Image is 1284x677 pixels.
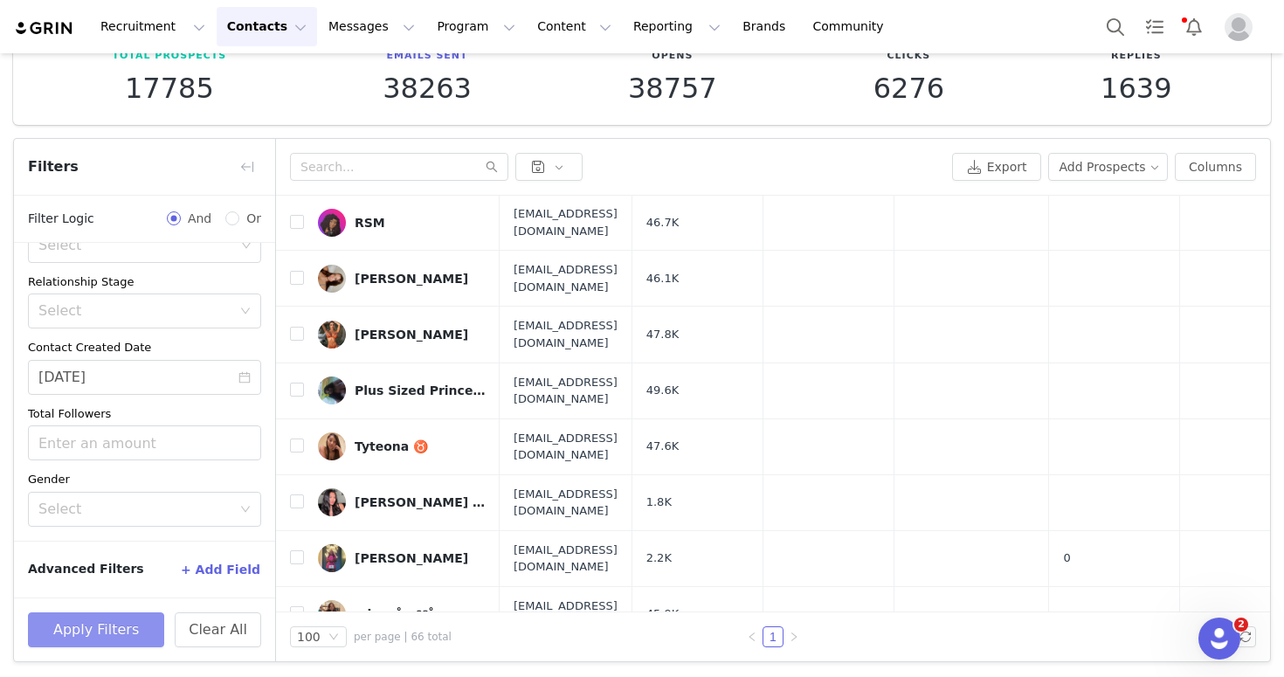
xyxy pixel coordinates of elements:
[318,488,486,516] a: [PERSON_NAME] | Lifestyle+Motherhood
[646,270,679,287] span: 46.1K
[318,544,486,572] a: [PERSON_NAME]
[1048,153,1169,181] button: Add Prospects
[628,49,717,64] p: Opens
[238,371,251,383] i: icon: calendar
[318,600,486,628] a: mia ⋆ ˚｡⋆୨୧˚
[1096,7,1135,46] button: Search
[239,210,261,228] span: Or
[28,210,94,228] span: Filter Logic
[112,49,226,64] p: Total Prospects
[28,156,79,177] span: Filters
[1225,13,1253,41] img: placeholder-profile.jpg
[873,49,944,64] p: Clicks
[175,612,261,647] button: Clear All
[28,273,261,291] div: Relationship Stage
[803,7,902,46] a: Community
[14,20,75,37] img: grin logo
[354,629,452,645] span: per page | 66 total
[952,153,1041,181] button: Export
[623,7,731,46] button: Reporting
[38,237,235,254] div: Select
[355,439,428,453] div: Tyteona ♉️
[1101,49,1171,64] p: Replies
[763,626,784,647] li: 1
[181,210,218,228] span: And
[355,328,468,342] div: [PERSON_NAME]
[646,549,672,567] span: 2.2K
[318,7,425,46] button: Messages
[789,632,799,642] i: icon: right
[318,265,346,293] img: e6381a00-aca6-4da1-9977-e708dc8662b9--s.jpg
[318,432,346,460] img: ff8ae195-e0b3-413f-8115-8f68aa2d8382--s.jpg
[355,272,468,286] div: [PERSON_NAME]
[514,317,618,351] span: [EMAIL_ADDRESS][DOMAIN_NAME]
[28,471,261,488] div: Gender
[355,551,468,565] div: [PERSON_NAME]
[240,504,251,516] i: icon: down
[742,626,763,647] li: Previous Page
[318,321,486,349] a: [PERSON_NAME]
[318,432,486,460] a: Tyteona ♉️
[426,7,526,46] button: Program
[514,598,618,632] span: [EMAIL_ADDRESS][DOMAIN_NAME]
[318,544,346,572] img: 6644621f-a427-4b8b-90a7-019e5674c1d7--s.jpg
[1175,7,1213,46] button: Notifications
[514,542,618,576] span: [EMAIL_ADDRESS][DOMAIN_NAME]
[732,7,801,46] a: Brands
[646,605,679,623] span: 45.9K
[318,376,346,404] img: ed94fff5-56f6-4f33-87ac-3e389ba02352.jpg
[383,73,472,104] p: 38263
[180,556,261,584] button: + Add Field
[383,49,472,64] p: Emails Sent
[514,205,618,239] span: [EMAIL_ADDRESS][DOMAIN_NAME]
[1214,13,1270,41] button: Profile
[646,214,679,231] span: 46.7K
[1136,7,1174,46] a: Tasks
[514,261,618,295] span: [EMAIL_ADDRESS][DOMAIN_NAME]
[290,153,508,181] input: Search...
[297,627,321,646] div: 100
[28,612,164,647] button: Apply Filters
[486,161,498,173] i: icon: search
[646,438,679,455] span: 47.6K
[28,560,144,578] span: Advanced Filters
[1101,73,1171,104] p: 1639
[318,209,346,237] img: 092e0d62-4218-4a9c-915e-430477f2e5c4--s.jpg
[646,326,679,343] span: 47.8K
[747,632,757,642] i: icon: left
[318,376,486,404] a: Plus Sized Princess Of ATL☁️🩷
[318,600,346,628] img: 74c73e5a-0b39-4e77-9fc6-d676512afa16--s.jpg
[646,382,679,399] span: 49.6K
[873,73,944,104] p: 6276
[318,265,486,293] a: [PERSON_NAME]
[514,430,618,464] span: [EMAIL_ADDRESS][DOMAIN_NAME]
[318,321,346,349] img: bb8fd699-7ec2-4cba-9c82-a6bb28e2e501.jpg
[28,405,261,423] div: Total Followers
[355,607,434,621] div: mia ⋆ ˚｡⋆୨୧˚
[90,7,216,46] button: Recruitment
[514,486,618,520] span: [EMAIL_ADDRESS][DOMAIN_NAME]
[1198,618,1240,660] iframe: Intercom live chat
[241,240,252,252] i: icon: down
[240,306,251,318] i: icon: down
[355,216,385,230] div: RSM
[28,339,261,356] div: Contact Created Date
[28,360,261,395] input: Select date
[38,302,231,320] div: Select
[38,501,231,518] div: Select
[318,488,346,516] img: 64418ddb-eb6f-47e2-9ce6-48164b0d6854.jpg
[1234,618,1248,632] span: 2
[355,495,486,509] div: [PERSON_NAME] | Lifestyle+Motherhood
[318,209,486,237] a: RSM
[217,7,317,46] button: Contacts
[784,626,804,647] li: Next Page
[112,73,226,104] p: 17785
[514,374,618,408] span: [EMAIL_ADDRESS][DOMAIN_NAME]
[355,383,486,397] div: Plus Sized Princess Of ATL☁️🩷
[527,7,622,46] button: Content
[1063,549,1070,567] span: 0
[763,627,783,646] a: 1
[628,73,717,104] p: 38757
[646,494,672,511] span: 1.8K
[29,426,260,459] input: Enter an amount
